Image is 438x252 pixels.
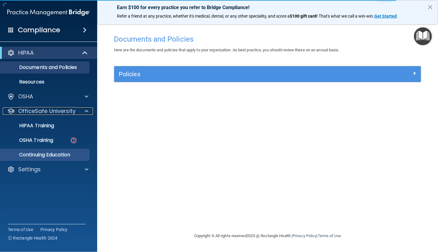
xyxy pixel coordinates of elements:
[18,49,34,56] p: HIPAA
[4,137,53,143] p: OSHA Training
[414,27,432,45] button: Open Resource Center
[117,5,418,10] p: Earn $100 for every practice you refer to Bridge Compliance!
[374,14,397,19] strong: Get Started
[293,233,317,238] a: Privacy Policy
[70,137,77,144] img: danger-circle.6113f641.png
[114,35,421,43] h4: Documents and Policies
[18,93,33,100] p: OSHA
[7,107,88,115] a: OfficeSafe University
[7,93,88,100] a: OSHA
[114,48,340,52] span: Here are the documents and policies that apply to your organization. As best practice, you should...
[119,71,340,77] h5: Policies
[4,152,87,158] p: Continuing Education
[318,233,341,238] a: Terms of Use
[4,64,87,70] p: Documents and Policies
[7,166,88,173] a: Settings
[8,226,33,233] a: Terms of Use
[7,6,90,19] img: PMB logo
[18,107,76,115] p: OfficeSafe University
[374,14,398,19] a: Get Started
[4,79,87,85] p: Resources
[117,14,290,19] span: Refer a friend at any practice, whether it's medical, dental, or any other speciality, and score a
[290,14,317,19] strong: $100 gift card
[4,123,54,129] p: HIPAA Training
[317,14,374,19] span: ! That's what we call a win-win.
[8,235,58,241] span: Ⓒ Rectangle Health 2024
[427,2,433,12] button: Close
[18,26,60,34] h4: Compliance
[157,226,378,246] div: Copyright © All rights reserved 2025 @ Rectangle Health | |
[18,166,41,173] p: Settings
[40,226,68,233] a: Privacy Policy
[7,49,88,56] a: HIPAA
[119,69,416,79] a: Policies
